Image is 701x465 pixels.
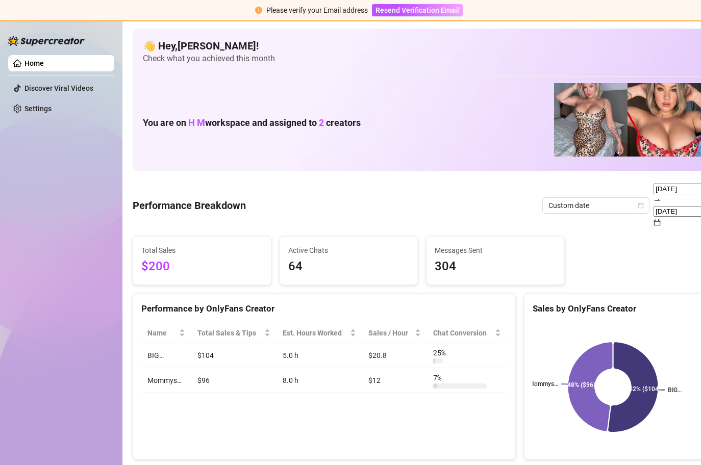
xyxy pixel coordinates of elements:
[191,323,277,343] th: Total Sales & Tips
[255,7,262,14] span: exclamation-circle
[372,4,463,16] button: Resend Verification Email
[266,5,368,16] div: Please verify your Email address
[277,343,362,368] td: 5.0 h
[435,245,556,256] span: Messages Sent
[141,323,191,343] th: Name
[141,302,507,316] div: Performance by OnlyFans Creator
[654,219,661,226] span: calendar
[24,105,52,113] a: Settings
[191,368,277,393] td: $96
[433,327,492,339] span: Chat Conversion
[433,347,449,358] span: 25 %
[362,368,427,393] td: $12
[435,257,556,276] span: 304
[141,245,263,256] span: Total Sales
[141,257,263,276] span: $200
[433,372,449,383] span: 7 %
[319,117,324,128] span: 2
[288,257,410,276] span: 64
[654,196,661,203] span: swap-right
[548,198,643,213] span: Custom date
[24,84,93,92] a: Discover Viral Videos
[143,53,701,64] span: Check what you achieved this month
[141,343,191,368] td: BIG…
[277,368,362,393] td: 8.0 h
[362,343,427,368] td: $20.8
[638,202,644,209] span: calendar
[362,323,427,343] th: Sales / Hour
[368,327,413,339] span: Sales / Hour
[667,386,681,394] text: BIG…
[8,36,85,46] img: logo-BBDzfeDw.svg
[628,83,701,157] img: pennylondon
[288,245,410,256] span: Active Chats
[283,327,348,339] div: Est. Hours Worked
[24,59,44,67] a: Home
[143,117,361,128] h1: You are on workspace and assigned to creators
[147,327,177,339] span: Name
[427,323,507,343] th: Chat Conversion
[188,117,205,128] span: H M
[554,83,628,157] img: pennylondonvip
[529,380,558,387] text: Mommys…
[143,39,701,53] h4: 👋 Hey, [PERSON_NAME] !
[133,198,246,213] h4: Performance Breakdown
[375,6,459,14] span: Resend Verification Email
[191,343,277,368] td: $104
[197,327,262,339] span: Total Sales & Tips
[141,368,191,393] td: Mommys…
[654,196,661,204] span: to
